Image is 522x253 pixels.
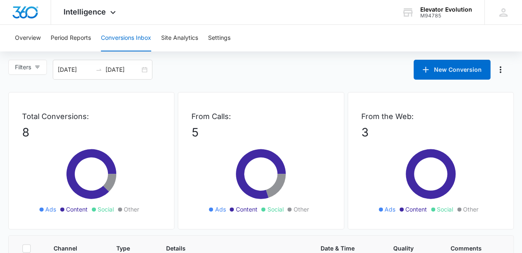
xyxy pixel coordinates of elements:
[420,13,472,19] div: account id
[161,25,198,51] button: Site Analytics
[405,205,427,214] span: Content
[420,6,472,13] div: account name
[58,65,92,74] input: Start date
[191,111,330,122] p: From Calls:
[235,205,257,214] span: Content
[166,244,289,253] span: Details
[54,244,84,253] span: Channel
[208,25,230,51] button: Settings
[15,25,41,51] button: Overview
[22,124,161,141] p: 8
[361,111,500,122] p: From the Web:
[191,124,330,141] p: 5
[98,205,114,214] span: Social
[15,63,31,72] span: Filters
[105,65,140,74] input: End date
[96,66,102,73] span: swap-right
[8,60,47,75] button: Filters
[96,66,102,73] span: to
[267,205,283,214] span: Social
[393,244,418,253] span: Quality
[66,205,88,214] span: Content
[45,205,56,214] span: Ads
[124,205,139,214] span: Other
[414,60,490,80] button: New Conversion
[450,244,488,253] span: Comments
[215,205,225,214] span: Ads
[463,205,478,214] span: Other
[22,111,161,122] p: Total Conversions:
[293,205,309,214] span: Other
[494,63,507,76] button: Manage Numbers
[385,205,395,214] span: Ads
[116,244,135,253] span: Type
[51,25,91,51] button: Period Reports
[437,205,453,214] span: Social
[361,124,500,141] p: 3
[101,25,151,51] button: Conversions Inbox
[64,7,106,16] span: Intelligence
[321,244,361,253] span: Date & Time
